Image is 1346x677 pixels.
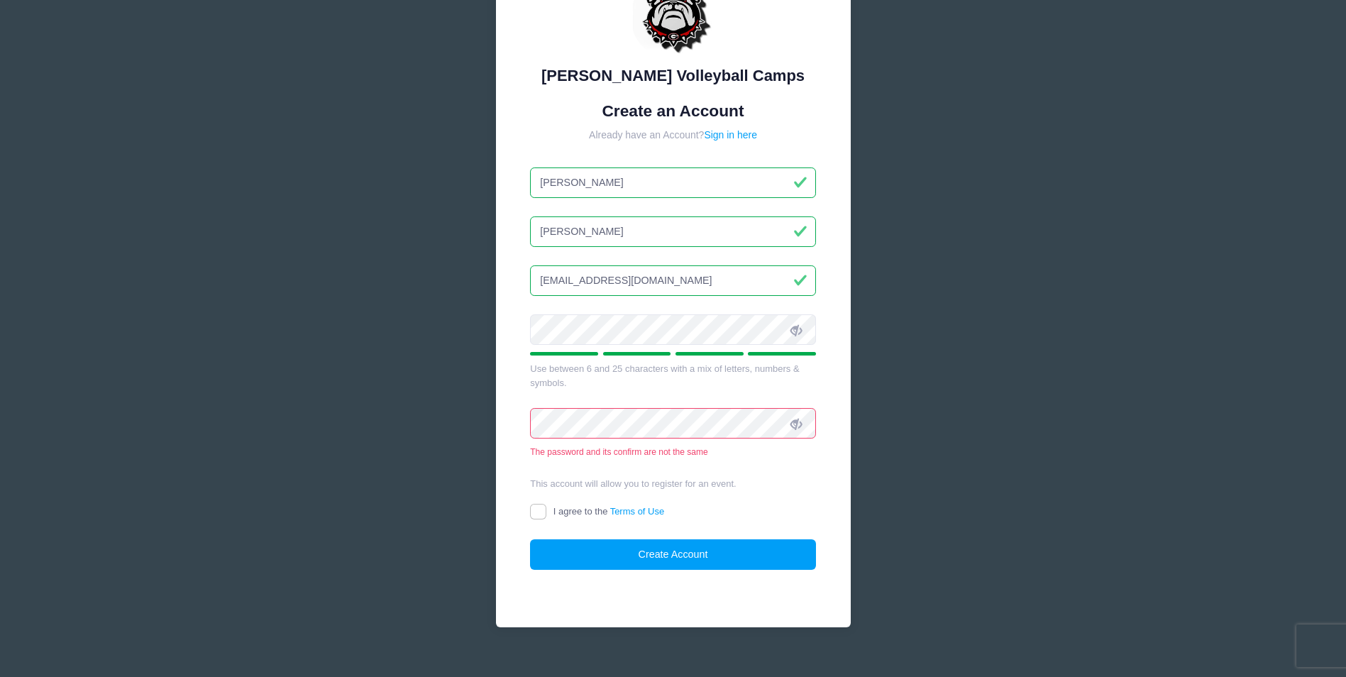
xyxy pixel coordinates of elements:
div: Already have an Account? [530,128,816,143]
input: Email [530,265,816,296]
div: This account will allow you to register for an event. [530,477,816,491]
div: Use between 6 and 25 characters with a mix of letters, numbers & symbols. [530,362,816,390]
a: Sign in here [704,129,757,141]
input: First Name [530,167,816,198]
input: I agree to theTerms of Use [530,504,546,520]
div: [PERSON_NAME] Volleyball Camps [530,64,816,87]
a: Terms of Use [610,506,665,517]
div: The password and its confirm are not the same [530,446,816,458]
input: Last Name [530,216,816,247]
span: I agree to the [553,506,664,517]
h1: Create an Account [530,101,816,121]
button: Create Account [530,539,816,570]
